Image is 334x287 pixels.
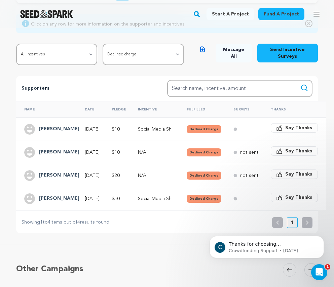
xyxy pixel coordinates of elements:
p: Social Media Shoutout [138,126,175,133]
button: 1 [287,217,298,228]
p: [DATE] [85,149,100,156]
span: $50 [112,196,120,201]
button: Say Thanks [271,193,318,202]
span: Say Thanks [285,148,312,154]
button: Declined Charge [187,148,221,156]
p: [DATE] [85,172,100,179]
span: 1 [325,264,330,270]
h4: Arron Anthony Cruz [39,125,79,133]
button: Say Thanks [271,123,318,133]
button: Message All [216,44,252,62]
p: Showing to items out of results found [22,219,109,227]
th: Name [16,101,77,117]
span: 4 [48,220,50,225]
button: Declined Charge [187,125,221,133]
p: 1 [291,219,294,226]
p: [DATE] [85,126,100,133]
span: 1 [40,220,43,225]
a: Start a project [207,8,254,20]
p: Social Media Shoutout [138,195,175,202]
a: Fund a project [258,8,304,20]
img: Seed&Spark Logo Dark Mode [20,10,73,18]
th: Surveys [225,101,263,117]
img: user.png [24,124,35,135]
p: [DATE] [85,195,100,202]
img: user.png [24,193,35,204]
th: Incentive [130,101,179,117]
button: Declined Charge [187,172,221,180]
span: Say Thanks [285,194,312,201]
p: Supporters [22,85,146,93]
input: Search name, incentive, amount [167,80,313,97]
span: $10 [112,127,120,132]
h4: Justin [39,172,79,180]
span: Say Thanks [285,125,312,131]
img: user.png [24,170,35,181]
button: Declined Charge [187,195,221,203]
th: Thanks [263,101,322,117]
p: not sent [240,172,259,179]
button: Send Incentive Surveys [257,44,318,62]
span: Say Thanks [285,171,312,178]
span: $10 [112,150,120,155]
iframe: Intercom live chat [311,264,327,280]
iframe: Intercom notifications message [199,222,334,269]
span: Message All [221,46,247,60]
th: Date [77,101,104,117]
th: Fulfilled [179,101,225,117]
span: $20 [112,173,120,178]
p: not sent [240,149,259,156]
h5: Other Campaigns [16,263,83,275]
a: Seed&Spark Homepage [20,10,73,18]
button: Say Thanks [271,170,318,179]
th: Pledge [104,101,130,117]
button: Say Thanks [271,146,318,156]
p: N/A [138,149,175,156]
p: N/A [138,172,175,179]
span: 4 [77,220,80,225]
img: user.png [24,147,35,158]
h4: Lainey Macken [39,195,79,203]
h4: Helena [39,148,79,156]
